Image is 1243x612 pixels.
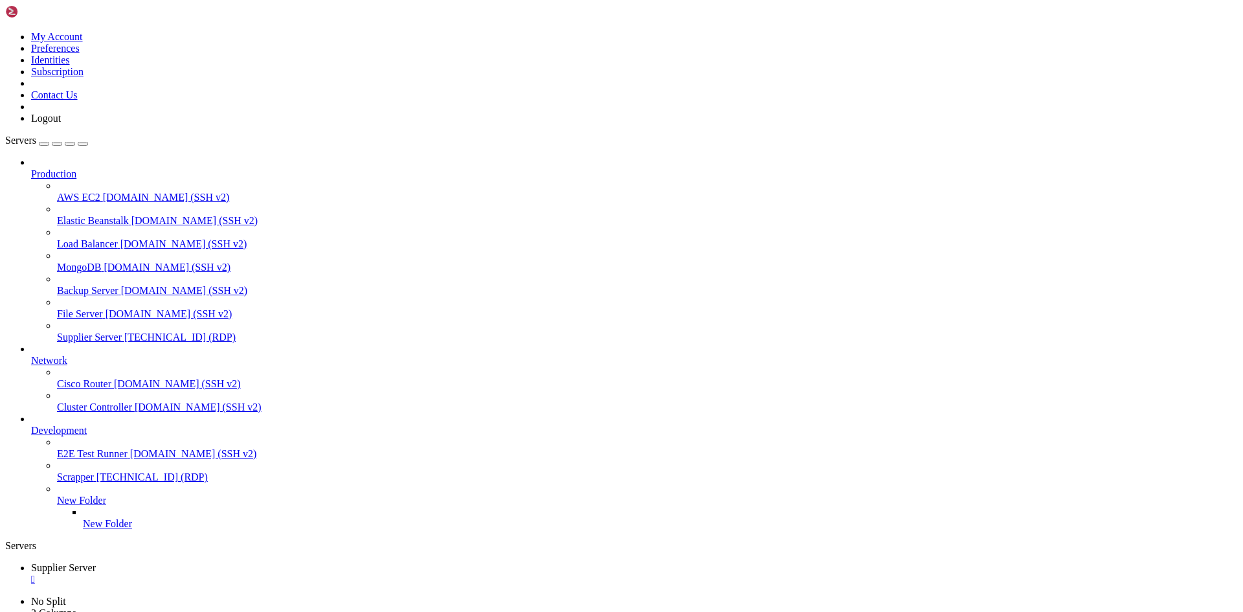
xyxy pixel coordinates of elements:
li: New Folder [83,506,1238,530]
a: Subscription [31,66,84,77]
li: File Server [DOMAIN_NAME] (SSH v2) [57,297,1238,320]
a: Supplier Server [31,562,1238,585]
a: New Folder [57,495,1238,506]
span: Servers [5,135,36,146]
a: My Account [31,31,83,42]
li: Network [31,343,1238,413]
a: Cisco Router [DOMAIN_NAME] (SSH v2) [57,378,1238,390]
a: New Folder [83,518,1238,530]
li: E2E Test Runner [DOMAIN_NAME] (SSH v2) [57,436,1238,460]
a: Elastic Beanstalk [DOMAIN_NAME] (SSH v2) [57,215,1238,227]
span: [DOMAIN_NAME] (SSH v2) [121,285,248,296]
li: Cisco Router [DOMAIN_NAME] (SSH v2) [57,367,1238,390]
li: Development [31,413,1238,530]
a: Backup Server [DOMAIN_NAME] (SSH v2) [57,285,1238,297]
span: Network [31,355,67,366]
span: Elastic Beanstalk [57,215,129,226]
a: E2E Test Runner [DOMAIN_NAME] (SSH v2) [57,448,1238,460]
span: [TECHNICAL_ID] (RDP) [96,471,208,482]
a: Load Balancer [DOMAIN_NAME] (SSH v2) [57,238,1238,250]
div: Servers [5,540,1238,552]
li: Cluster Controller [DOMAIN_NAME] (SSH v2) [57,390,1238,413]
a: AWS EC2 [DOMAIN_NAME] (SSH v2) [57,192,1238,203]
span: Cluster Controller [57,402,132,413]
span: [DOMAIN_NAME] (SSH v2) [135,402,262,413]
span: [DOMAIN_NAME] (SSH v2) [131,215,258,226]
li: Backup Server [DOMAIN_NAME] (SSH v2) [57,273,1238,297]
a:  [31,574,1238,585]
a: Supplier Server [TECHNICAL_ID] (RDP) [57,332,1238,343]
span: New Folder [57,495,106,506]
span: E2E Test Runner [57,448,128,459]
li: AWS EC2 [DOMAIN_NAME] (SSH v2) [57,180,1238,203]
a: Preferences [31,43,80,54]
span: Load Balancer [57,238,118,249]
span: Production [31,168,76,179]
span: [TECHNICAL_ID] (RDP) [124,332,236,343]
li: Scrapper [TECHNICAL_ID] (RDP) [57,460,1238,483]
span: Supplier Server [31,562,96,573]
span: [DOMAIN_NAME] (SSH v2) [106,308,232,319]
a: Identities [31,54,70,65]
span: [DOMAIN_NAME] (SSH v2) [130,448,257,459]
a: Contact Us [31,89,78,100]
a: Development [31,425,1238,436]
a: Cluster Controller [DOMAIN_NAME] (SSH v2) [57,402,1238,413]
a: Network [31,355,1238,367]
span: AWS EC2 [57,192,100,203]
img: Shellngn [5,5,80,18]
a: Production [31,168,1238,180]
span: [DOMAIN_NAME] (SSH v2) [114,378,241,389]
span: Supplier Server [57,332,122,343]
li: Production [31,157,1238,343]
a: No Split [31,596,66,607]
span: MongoDB [57,262,101,273]
span: New Folder [83,518,132,529]
span: Cisco Router [57,378,111,389]
span: Scrapper [57,471,94,482]
a: MongoDB [DOMAIN_NAME] (SSH v2) [57,262,1238,273]
li: Elastic Beanstalk [DOMAIN_NAME] (SSH v2) [57,203,1238,227]
span: File Server [57,308,103,319]
li: Load Balancer [DOMAIN_NAME] (SSH v2) [57,227,1238,250]
li: New Folder [57,483,1238,530]
li: MongoDB [DOMAIN_NAME] (SSH v2) [57,250,1238,273]
a: Scrapper [TECHNICAL_ID] (RDP) [57,471,1238,483]
span: [DOMAIN_NAME] (SSH v2) [120,238,247,249]
span: Development [31,425,87,436]
a: Servers [5,135,88,146]
li: Supplier Server [TECHNICAL_ID] (RDP) [57,320,1238,343]
a: File Server [DOMAIN_NAME] (SSH v2) [57,308,1238,320]
a: Logout [31,113,61,124]
span: [DOMAIN_NAME] (SSH v2) [104,262,230,273]
span: [DOMAIN_NAME] (SSH v2) [103,192,230,203]
span: Backup Server [57,285,118,296]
